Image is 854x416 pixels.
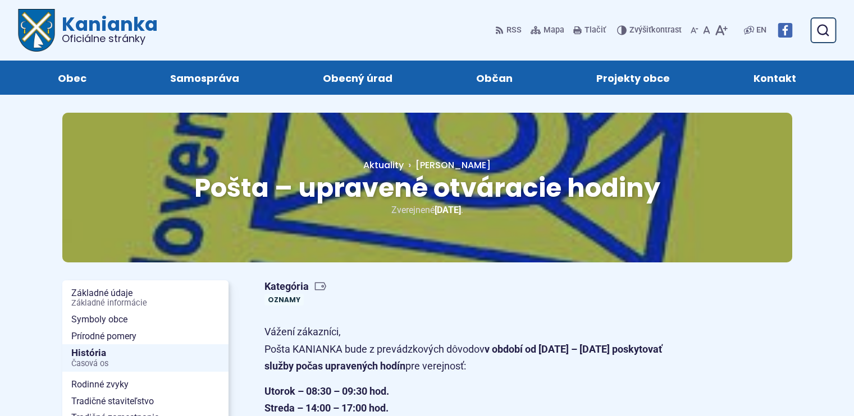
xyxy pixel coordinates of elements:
a: HistóriaČasová os [62,344,229,372]
span: Základné údaje [71,285,220,311]
a: Mapa [528,19,567,42]
img: Prejsť na Facebook stránku [778,23,792,38]
a: Rodinné zvyky [62,376,229,393]
span: EN [756,24,766,37]
span: RSS [506,24,522,37]
span: kontrast [629,26,682,35]
a: Tradičné staviteľstvo [62,393,229,410]
a: Občan [446,61,544,95]
span: Samospráva [170,61,239,95]
span: Symboly obce [71,311,220,328]
span: Pošta – upravené otváracie hodiny [194,170,660,206]
span: História [71,344,220,372]
a: RSS [495,19,524,42]
span: Rodinné zvyky [71,376,220,393]
a: [PERSON_NAME] [404,159,491,172]
span: [PERSON_NAME] [415,159,491,172]
a: Obec [27,61,117,95]
span: Mapa [544,24,564,37]
span: Obecný úrad [323,61,392,95]
span: Občan [476,61,513,95]
a: Oznamy [264,294,304,306]
button: Zväčšiť veľkosť písma [713,19,730,42]
a: Prírodné pomery [62,328,229,345]
a: Logo Kanianka, prejsť na domovskú stránku. [18,9,158,52]
p: Vážení zákazníci, Pošta KANIANKA bude z prevádzkových dôvodov pre verejnosť: [264,323,663,375]
span: Prírodné pomery [71,328,220,345]
strong: v období od [DATE] – [DATE] poskytovať služby počas upravených hodín [264,343,662,372]
a: EN [754,24,769,37]
img: Prejsť na domovskú stránku [18,9,55,52]
a: Aktuality [363,159,404,172]
button: Zvýšiťkontrast [617,19,684,42]
span: Tradičné staviteľstvo [71,393,220,410]
span: Základné informácie [71,299,220,308]
span: [DATE] [435,205,461,215]
button: Zmenšiť veľkosť písma [688,19,701,42]
a: Kontakt [723,61,827,95]
button: Tlačiť [571,19,608,42]
span: Kanianka [55,15,158,44]
button: Nastaviť pôvodnú veľkosť písma [701,19,713,42]
a: Symboly obce [62,311,229,328]
span: Obec [58,61,86,95]
a: Samospráva [139,61,270,95]
span: Projekty obce [596,61,670,95]
span: Kategória [264,280,327,293]
span: Oficiálne stránky [62,34,158,44]
a: Základné údajeZákladné informácie [62,285,229,311]
span: Kontakt [753,61,796,95]
span: Časová os [71,359,220,368]
span: Tlačiť [584,26,606,35]
a: Projekty obce [566,61,701,95]
span: Zvýšiť [629,25,651,35]
p: Zverejnené . [98,202,756,218]
a: Obecný úrad [292,61,423,95]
